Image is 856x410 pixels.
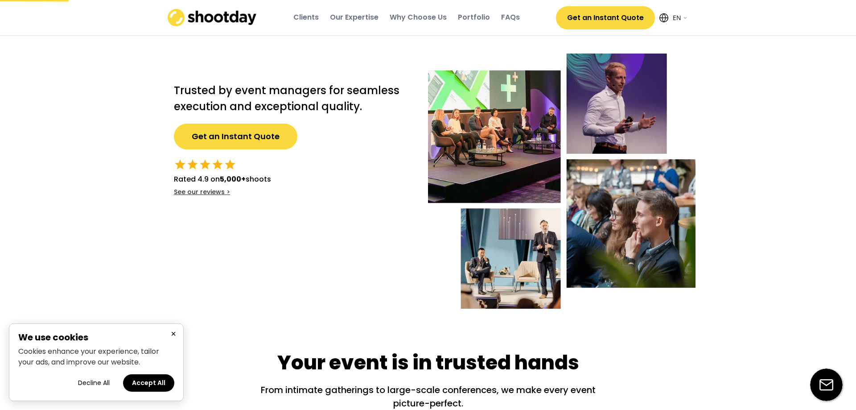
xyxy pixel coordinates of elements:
[659,13,668,22] img: Icon%20feather-globe%20%281%29.svg
[277,349,579,377] div: Your event is in trusted hands
[168,9,257,26] img: shootday_logo.png
[174,174,271,185] div: Rated 4.9 on shoots
[18,333,174,342] h2: We use cookies
[390,12,447,22] div: Why Choose Us
[199,158,211,171] button: star
[168,328,179,340] button: Close cookie banner
[69,374,119,392] button: Decline all cookies
[556,6,655,29] button: Get an Instant Quote
[220,174,246,184] strong: 5,000+
[458,12,490,22] div: Portfolio
[428,54,695,309] img: Event-hero-intl%402x.webp
[211,158,224,171] button: star
[123,374,174,392] button: Accept all cookies
[174,188,230,197] div: See our reviews >
[186,158,199,171] button: star
[224,158,236,171] button: star
[293,12,319,22] div: Clients
[250,383,606,410] div: From intimate gatherings to large-scale conferences, we make every event picture-perfect.
[18,346,174,368] p: Cookies enhance your experience, tailor your ads, and improve our website.
[174,83,410,115] h2: Trusted by event managers for seamless execution and exceptional quality.
[330,12,379,22] div: Our Expertise
[810,369,843,401] img: email-icon%20%281%29.svg
[501,12,520,22] div: FAQs
[174,158,186,171] button: star
[174,124,297,149] button: Get an Instant Quote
